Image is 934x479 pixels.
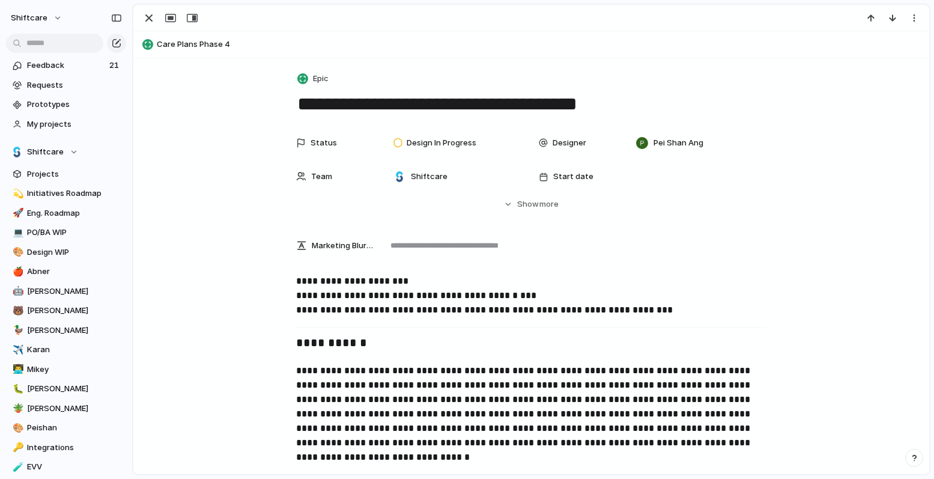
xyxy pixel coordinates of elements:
[13,421,21,435] div: 🎨
[311,137,337,149] span: Status
[6,243,126,261] a: 🎨Design WIP
[11,227,23,239] button: 💻
[407,137,476,149] span: Design In Progress
[13,226,21,240] div: 💻
[6,341,126,359] a: ✈️Karan
[27,146,64,158] span: Shiftcare
[27,168,122,180] span: Projects
[11,188,23,200] button: 💫
[13,441,21,454] div: 🔑
[6,76,126,94] a: Requests
[6,380,126,398] a: 🐛[PERSON_NAME]
[27,99,122,111] span: Prototypes
[27,79,122,91] span: Requests
[6,361,126,379] a: 👨‍💻Mikey
[13,284,21,298] div: 🤖
[11,207,23,219] button: 🚀
[11,403,23,415] button: 🪴
[13,187,21,201] div: 💫
[157,38,924,50] span: Care Plans Phase 4
[13,323,21,337] div: 🦆
[27,383,122,395] span: [PERSON_NAME]
[11,246,23,258] button: 🎨
[313,73,329,85] span: Epic
[27,188,122,200] span: Initiatives Roadmap
[11,422,23,434] button: 🎨
[553,171,593,183] span: Start date
[13,265,21,279] div: 🍎
[11,442,23,454] button: 🔑
[27,266,122,278] span: Abner
[27,207,122,219] span: Eng. Roadmap
[27,285,122,297] span: [PERSON_NAME]
[27,344,122,356] span: Karan
[27,461,122,473] span: EVV
[6,282,126,301] a: 🤖[PERSON_NAME]
[27,246,122,258] span: Design WIP
[6,204,126,222] a: 🚀Eng. Roadmap
[411,171,447,183] span: Shiftcare
[6,165,126,183] a: Projects
[6,56,126,75] a: Feedback21
[139,35,924,54] button: Care Plans Phase 4
[27,422,122,434] span: Peishan
[539,198,559,210] span: more
[6,419,126,437] a: 🎨Peishan
[553,137,586,149] span: Designer
[11,461,23,473] button: 🧪
[6,224,126,242] a: 💻PO/BA WIP
[312,240,373,252] span: Marketing Blurb (15-20 Words)
[13,460,21,474] div: 🧪
[27,325,122,337] span: [PERSON_NAME]
[27,118,122,130] span: My projects
[27,305,122,317] span: [PERSON_NAME]
[11,383,23,395] button: 🐛
[653,137,703,149] span: Pei Shan Ang
[13,304,21,318] div: 🐻
[109,59,121,72] span: 21
[6,96,126,114] a: Prototypes
[11,344,23,356] button: ✈️
[13,343,21,357] div: ✈️
[5,8,68,28] button: shiftcare
[27,227,122,239] span: PO/BA WIP
[6,400,126,418] a: 🪴[PERSON_NAME]
[311,171,332,183] span: Team
[6,458,126,476] a: 🧪EVV
[27,442,122,454] span: Integrations
[296,194,767,215] button: Showmore
[6,143,126,161] button: Shiftcare
[27,364,122,376] span: Mikey
[13,401,21,415] div: 🪴
[6,263,126,281] a: 🍎Abner
[11,12,47,24] span: shiftcare
[13,245,21,259] div: 🎨
[6,302,126,320] a: 🐻[PERSON_NAME]
[517,198,539,210] span: Show
[13,206,21,220] div: 🚀
[11,266,23,278] button: 🍎
[295,70,332,88] button: Epic
[6,115,126,133] a: My projects
[6,322,126,340] a: 🦆[PERSON_NAME]
[11,285,23,297] button: 🤖
[13,362,21,376] div: 👨‍💻
[27,59,106,72] span: Feedback
[11,305,23,317] button: 🐻
[11,325,23,337] button: 🦆
[6,185,126,203] a: 💫Initiatives Roadmap
[6,439,126,457] a: 🔑Integrations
